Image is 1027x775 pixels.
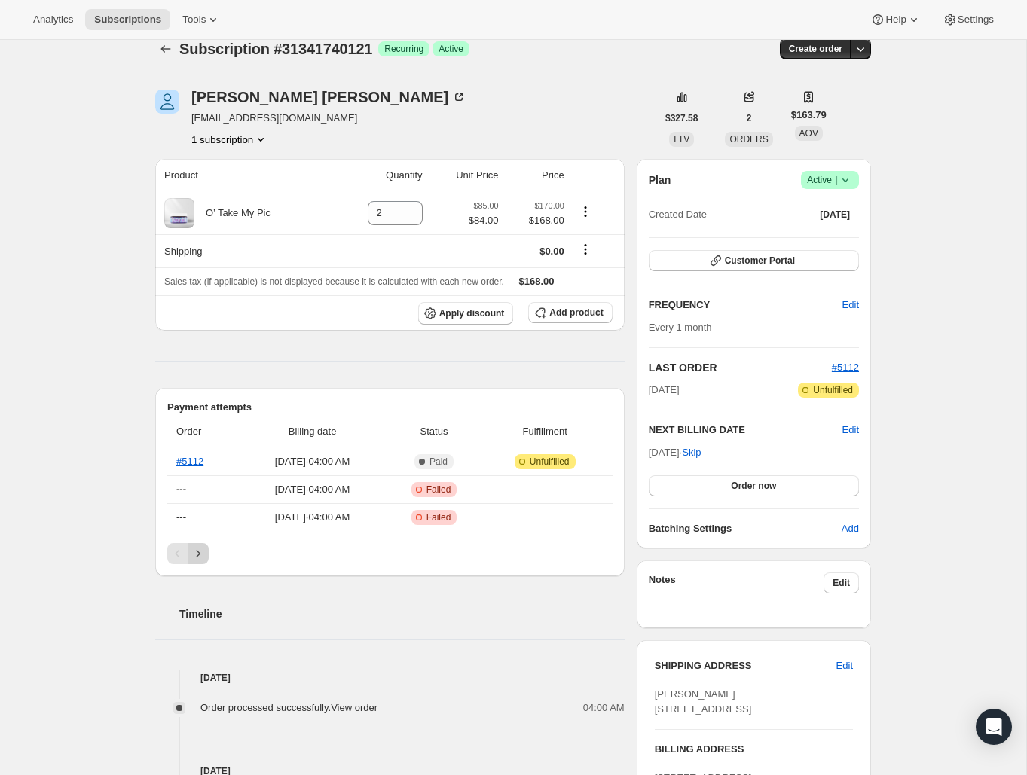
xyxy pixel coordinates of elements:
span: Apply discount [439,307,505,319]
h2: NEXT BILLING DATE [649,423,842,438]
h2: FREQUENCY [649,297,842,313]
span: Add product [549,307,603,319]
button: [DATE] [811,204,859,225]
span: Status [390,424,477,439]
button: Help [861,9,930,30]
button: Product actions [191,132,268,147]
h2: Payment attempts [167,400,613,415]
span: Order processed successfully. [200,702,377,713]
span: Failed [426,511,451,523]
button: Shipping actions [573,241,598,258]
h6: Batching Settings [649,521,842,536]
span: AOV [799,128,818,139]
button: 2 [738,108,761,129]
span: --- [176,511,186,523]
span: Active [807,172,853,188]
button: $327.58 [656,108,707,129]
span: ORDERS [729,134,768,145]
span: Analytics [33,14,73,26]
button: Settings [934,9,1003,30]
span: Order now [731,480,776,492]
span: $163.79 [791,108,827,123]
button: Subscriptions [155,38,176,59]
span: | [836,174,838,186]
small: $85.00 [473,201,498,210]
span: $168.00 [508,213,564,228]
a: View order [331,702,377,713]
span: Sales tax (if applicable) is not displayed because it is calculated with each new order. [164,276,504,287]
span: Failed [426,484,451,496]
button: Subscriptions [85,9,170,30]
a: #5112 [832,362,859,373]
span: [DATE] · 04:00 AM [243,454,381,469]
span: Billing date [243,424,381,439]
h3: BILLING ADDRESS [655,742,853,757]
span: Fulfillment [487,424,604,439]
span: Edit [833,577,850,589]
button: Add [833,517,868,541]
span: Create order [789,43,842,55]
button: Tools [173,9,230,30]
h4: [DATE] [155,670,625,685]
button: #5112 [832,360,859,375]
span: [PERSON_NAME] [STREET_ADDRESS] [655,688,752,715]
button: Edit [824,572,859,593]
span: [DATE] [820,209,850,221]
span: 2 [747,112,752,124]
span: Edit [836,658,853,673]
button: Product actions [573,203,598,220]
button: Order now [649,475,859,496]
span: Created Date [649,207,707,222]
span: [DATE] · 04:00 AM [243,510,381,525]
span: $168.00 [519,276,555,287]
button: Edit [842,423,859,438]
span: $84.00 [469,213,499,228]
div: Open Intercom Messenger [976,709,1012,745]
span: 04:00 AM [583,700,625,716]
span: Edit [842,297,859,313]
span: $0.00 [539,246,564,257]
div: O’ Take My Pic [194,206,271,221]
th: Product [155,159,332,192]
img: product img [164,198,194,228]
span: Add [842,521,859,536]
th: Price [503,159,569,192]
span: Help [885,14,906,26]
th: Shipping [155,234,332,267]
span: Paid [429,456,448,468]
span: Unfulfilled [530,456,570,468]
span: Subscription #31341740121 [179,41,372,57]
a: #5112 [176,456,203,467]
h3: Notes [649,572,824,593]
button: Edit [833,293,868,317]
button: Edit [827,654,862,678]
th: Unit Price [427,159,503,192]
span: [EMAIL_ADDRESS][DOMAIN_NAME] [191,111,466,126]
button: Customer Portal [649,250,859,271]
span: Tools [182,14,206,26]
span: LTV [674,134,689,145]
span: Settings [958,14,994,26]
span: Sara Mrozek [155,90,179,114]
span: [DATE] · [649,447,701,458]
button: Skip [673,441,710,465]
div: [PERSON_NAME] [PERSON_NAME] [191,90,466,105]
span: [DATE] · 04:00 AM [243,482,381,497]
button: Analytics [24,9,82,30]
button: Create order [780,38,851,59]
span: Skip [682,445,701,460]
button: Next [188,543,209,564]
span: [DATE] [649,383,680,398]
h3: SHIPPING ADDRESS [655,658,836,673]
span: Unfulfilled [813,384,853,396]
span: --- [176,484,186,495]
span: $327.58 [665,112,698,124]
nav: Pagination [167,543,613,564]
button: Add product [528,302,612,323]
th: Quantity [332,159,427,192]
h2: Timeline [179,606,625,621]
span: Recurring [384,43,423,55]
span: Subscriptions [94,14,161,26]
